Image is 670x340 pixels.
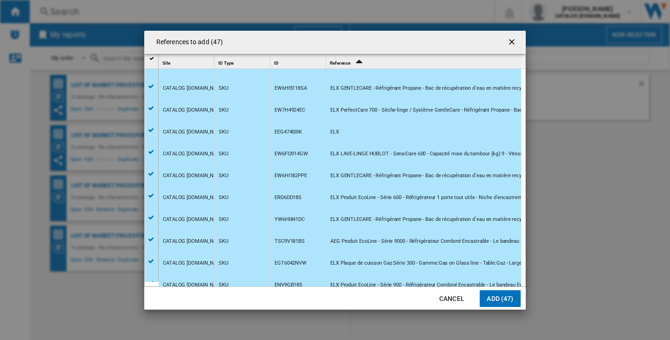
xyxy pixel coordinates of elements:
div: CATALOG [DOMAIN_NAME] [163,121,226,143]
div: CATALOG [DOMAIN_NAME] [163,231,226,252]
div: EW7H4924EC [275,100,305,121]
span: ID Type [218,60,234,66]
button: Cancel [431,290,472,307]
div: EEG47400IK [275,121,302,143]
div: SKU [219,187,228,208]
button: Add (47) [480,290,521,307]
div: SKU [219,209,228,230]
span: ID [274,60,279,66]
div: TSC9V181BS [275,231,305,252]
button: getI18NText('BUTTONS.CLOSE_DIALOG') [503,33,522,52]
span: Site [162,60,170,66]
div: SKU [219,143,228,165]
div: Sort None [272,54,326,69]
div: ID Type Sort None [216,54,270,69]
span: Reference [330,60,350,66]
div: SKU [219,78,228,99]
div: Site Sort None [161,54,214,69]
div: ELX [330,121,339,143]
div: EW6HI5118SA [275,78,307,99]
div: EW6HI182PPE [275,165,307,187]
div: SKU [219,253,228,274]
div: Sort None [216,54,270,69]
div: CATALOG [DOMAIN_NAME] [163,209,226,230]
h4: References to add (47) [152,38,223,47]
div: CATALOG [DOMAIN_NAME] [163,165,226,187]
div: CATALOG [DOMAIN_NAME] [163,187,226,208]
div: EGT6042NVW [275,253,307,274]
div: Sort None [161,54,214,69]
div: EW6FI2914GW [275,143,308,165]
div: SKU [219,165,228,187]
div: YW6HI841DC [275,209,305,230]
div: Sort Ascending [328,54,521,69]
div: ERD6DD18S [275,187,301,208]
div: SKU [219,121,228,143]
div: ID Sort None [272,54,326,69]
div: SKU [219,100,228,121]
div: SKU [219,274,228,296]
div: CATALOG [DOMAIN_NAME] [163,78,226,99]
div: SKU [219,231,228,252]
div: CATALOG [DOMAIN_NAME] [163,100,226,121]
div: Reference Sort Ascending [328,54,521,69]
div: CATALOG [DOMAIN_NAME] [163,274,226,296]
div: CATALOG [DOMAIN_NAME] [163,143,226,165]
ng-md-icon: getI18NText('BUTTONS.CLOSE_DIALOG') [507,37,518,48]
div: ENV9GB18S [275,274,302,296]
div: CATALOG [DOMAIN_NAME] [163,253,226,274]
span: Sort Ascending [351,60,366,66]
